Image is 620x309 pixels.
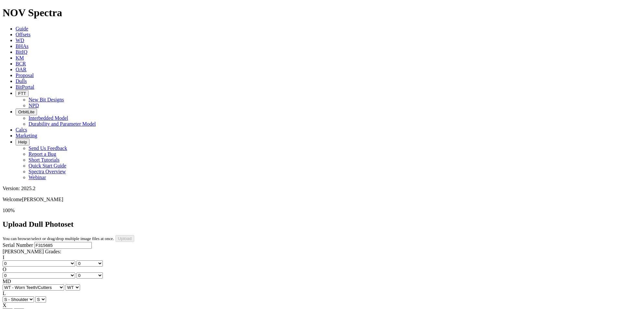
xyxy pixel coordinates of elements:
[3,242,33,248] label: Serial Number
[22,197,63,202] span: [PERSON_NAME]
[3,236,114,241] small: You can browse/select or drag/drop multiple image files at once.
[16,43,29,49] a: BHAs
[3,291,6,296] label: L
[3,197,617,202] p: Welcome
[3,208,15,213] span: 100%
[3,249,617,255] div: [PERSON_NAME] Grades:
[16,73,34,78] a: Proposal
[16,38,24,43] a: WD
[16,133,37,138] a: Marketing
[16,61,26,66] a: BCR
[3,267,6,272] label: O
[16,127,27,132] a: Calcs
[29,163,66,168] a: Quick Start Guide
[29,115,68,121] a: Interbedded Model
[16,26,28,31] a: Guide
[16,84,34,90] a: BitPortal
[29,145,67,151] a: Send Us Feedback
[115,235,134,242] input: Upload
[3,7,617,19] h1: NOV Spectra
[16,49,27,55] a: BitIQ
[29,175,46,180] a: Webinar
[16,139,30,145] button: Help
[3,186,617,191] div: Version: 2025.2
[29,157,60,163] a: Short Tutorials
[29,121,96,127] a: Durability and Parameter Model
[16,67,27,72] a: OAR
[29,103,39,108] a: NPD
[18,140,27,144] span: Help
[18,109,34,114] span: OrbitLite
[18,91,26,96] span: FTT
[3,255,4,260] label: I
[16,90,29,97] button: FTT
[3,220,617,229] h2: Upload Dull Photoset
[16,32,30,37] a: Offsets
[16,78,27,84] a: Dulls
[29,97,64,102] a: New Bit Designs
[29,151,56,157] a: Report a Bug
[16,55,24,61] a: KM
[16,109,37,115] button: OrbitLite
[29,169,66,174] a: Spectra Overview
[3,279,11,284] label: MD
[3,303,6,308] label: X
